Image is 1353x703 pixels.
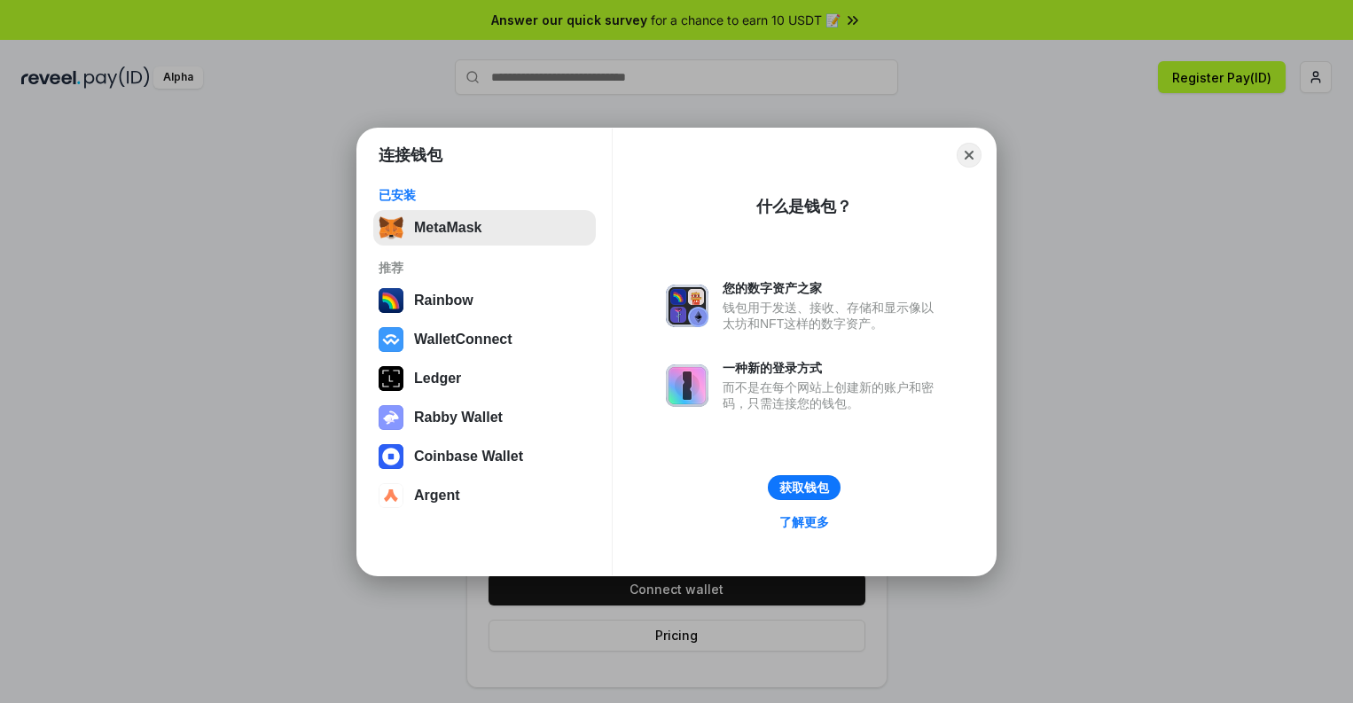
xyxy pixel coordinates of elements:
h1: 连接钱包 [379,145,442,166]
div: 钱包用于发送、接收、存储和显示像以太坊和NFT这样的数字资产。 [723,300,942,332]
button: WalletConnect [373,322,596,357]
button: Coinbase Wallet [373,439,596,474]
img: svg+xml,%3Csvg%20width%3D%2228%22%20height%3D%2228%22%20viewBox%3D%220%200%2028%2028%22%20fill%3D... [379,483,403,508]
div: 推荐 [379,260,590,276]
div: Rabby Wallet [414,410,503,426]
button: Close [957,143,982,168]
div: Rainbow [414,293,473,309]
img: svg+xml,%3Csvg%20xmlns%3D%22http%3A%2F%2Fwww.w3.org%2F2000%2Fsvg%22%20fill%3D%22none%22%20viewBox... [379,405,403,430]
button: 获取钱包 [768,475,841,500]
img: svg+xml,%3Csvg%20width%3D%22120%22%20height%3D%22120%22%20viewBox%3D%220%200%20120%20120%22%20fil... [379,288,403,313]
div: MetaMask [414,220,481,236]
button: Ledger [373,361,596,396]
button: Rabby Wallet [373,400,596,435]
button: MetaMask [373,210,596,246]
button: Argent [373,478,596,513]
div: Coinbase Wallet [414,449,523,465]
img: svg+xml,%3Csvg%20xmlns%3D%22http%3A%2F%2Fwww.w3.org%2F2000%2Fsvg%22%20fill%3D%22none%22%20viewBox... [666,364,708,407]
div: WalletConnect [414,332,512,348]
div: 什么是钱包？ [756,196,852,217]
div: 了解更多 [779,514,829,530]
div: Argent [414,488,460,504]
img: svg+xml,%3Csvg%20xmlns%3D%22http%3A%2F%2Fwww.w3.org%2F2000%2Fsvg%22%20width%3D%2228%22%20height%3... [379,366,403,391]
div: 获取钱包 [779,480,829,496]
div: 已安装 [379,187,590,203]
img: svg+xml,%3Csvg%20width%3D%2228%22%20height%3D%2228%22%20viewBox%3D%220%200%2028%2028%22%20fill%3D... [379,327,403,352]
div: Ledger [414,371,461,387]
div: 而不是在每个网站上创建新的账户和密码，只需连接您的钱包。 [723,379,942,411]
button: Rainbow [373,283,596,318]
div: 一种新的登录方式 [723,360,942,376]
img: svg+xml,%3Csvg%20fill%3D%22none%22%20height%3D%2233%22%20viewBox%3D%220%200%2035%2033%22%20width%... [379,215,403,240]
img: svg+xml,%3Csvg%20width%3D%2228%22%20height%3D%2228%22%20viewBox%3D%220%200%2028%2028%22%20fill%3D... [379,444,403,469]
img: svg+xml,%3Csvg%20xmlns%3D%22http%3A%2F%2Fwww.w3.org%2F2000%2Fsvg%22%20fill%3D%22none%22%20viewBox... [666,285,708,327]
div: 您的数字资产之家 [723,280,942,296]
a: 了解更多 [769,511,840,534]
